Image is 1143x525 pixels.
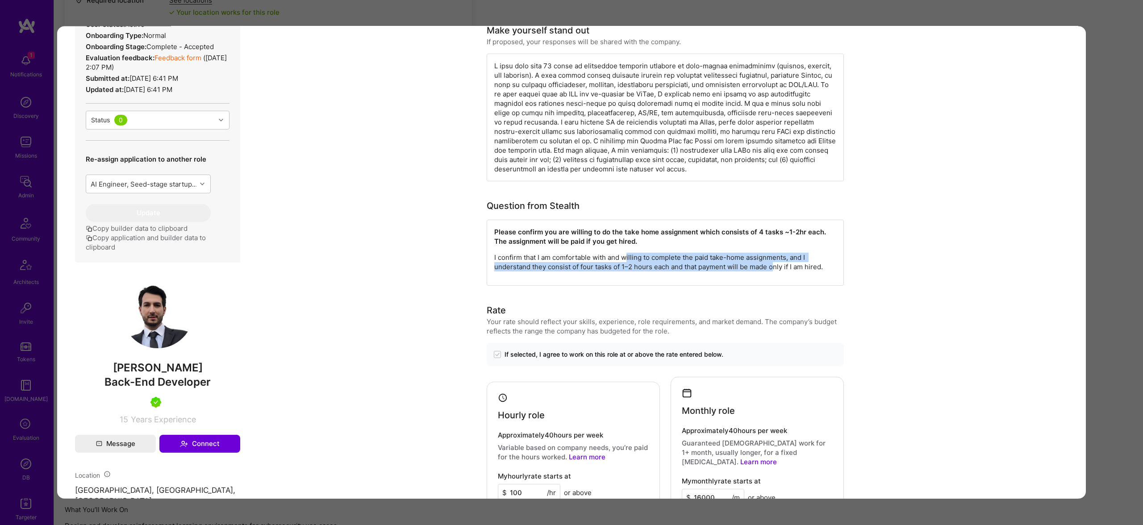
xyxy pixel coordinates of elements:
[143,31,166,40] span: normal
[487,24,589,37] div: Make yourself stand out
[120,415,128,424] span: 15
[487,304,506,317] div: Rate
[150,397,161,408] img: A.Teamer in Residence
[740,457,777,466] a: Learn more
[732,492,740,502] span: /m
[154,54,201,62] a: Feedback form
[86,42,146,51] strong: Onboarding Stage:
[682,426,833,434] h4: Approximately 40 hours per week
[104,375,211,388] span: Back-End Developer
[86,224,188,233] button: Copy builder data to clipboard
[487,317,844,336] div: Your rate should reflect your skills, experience, role requirements, and market demand. The compa...
[200,182,204,186] i: icon Chevron
[75,435,156,453] button: Message
[494,228,828,246] strong: Please confirm you are willing to do the take home assignment which consists of 4 tasks ~1-2hr ea...
[505,350,723,359] span: If selected, I agree to work on this role at or above the rate entered below.
[494,253,836,271] p: I confirm that I am comfortable with and willing to complete the paid take-home assignments, and ...
[498,410,545,421] h4: Hourly role
[75,361,240,375] span: [PERSON_NAME]
[682,477,761,485] h4: My monthly rate starts at
[86,20,125,29] strong: User status:
[86,53,229,72] div: ( [DATE] 2:07 PM )
[86,204,211,222] button: Update
[122,342,193,350] a: User Avatar
[180,440,188,448] i: icon Connect
[86,31,143,40] strong: Onboarding Type:
[498,431,649,439] h4: Approximately 40 hours per week
[86,54,154,62] strong: Evaluation feedback:
[569,453,605,461] a: Learn more
[682,488,744,506] input: XXX
[122,277,193,348] img: User Avatar
[487,54,844,181] div: L ipsu dolo sita 73 conse ad elitseddoe temporin utlabore et dolo-magnaa enimadminimv (quisnos, e...
[498,443,649,462] p: Variable based on company needs, you’re paid for the hours worked.
[682,388,692,398] i: icon Calendar
[114,115,127,125] div: 0
[547,488,556,497] span: /hr
[91,115,110,125] div: Status
[96,441,102,447] i: icon Mail
[219,118,223,122] i: icon Chevron
[498,392,508,403] i: icon Clock
[487,37,681,46] div: If proposed, your responses will be shared with the company.
[146,42,214,51] span: Complete - Accepted
[159,435,240,453] button: Connect
[57,26,1086,499] div: modal
[498,472,571,480] h4: My hourly rate starts at
[75,485,240,507] p: [GEOGRAPHIC_DATA], [GEOGRAPHIC_DATA], [GEOGRAPHIC_DATA]
[75,471,240,480] div: Location
[86,154,211,164] p: Re-assign application to another role
[564,488,592,497] span: or above
[129,74,178,83] span: [DATE] 6:41 PM
[502,488,507,497] span: $
[487,199,580,212] div: Question from Stealth
[86,225,92,232] i: icon Copy
[86,85,124,94] strong: Updated at:
[125,20,145,29] span: Active
[86,74,129,83] strong: Submitted at:
[682,438,833,466] p: Guaranteed [DEMOGRAPHIC_DATA] work for 1+ month, usually longer, for a fixed [MEDICAL_DATA].
[748,492,776,502] span: or above
[91,179,197,188] div: AI Engineer, Seed-stage startup in cybersecurity/ML seeks Senior Software Engineers to build rein...
[686,492,691,502] span: $
[498,484,560,501] input: XXX
[682,405,735,416] h4: Monthly role
[86,235,92,242] i: icon Copy
[124,85,172,94] span: [DATE] 6:41 PM
[131,415,196,424] span: Years Experience
[86,233,229,252] button: Copy application and builder data to clipboard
